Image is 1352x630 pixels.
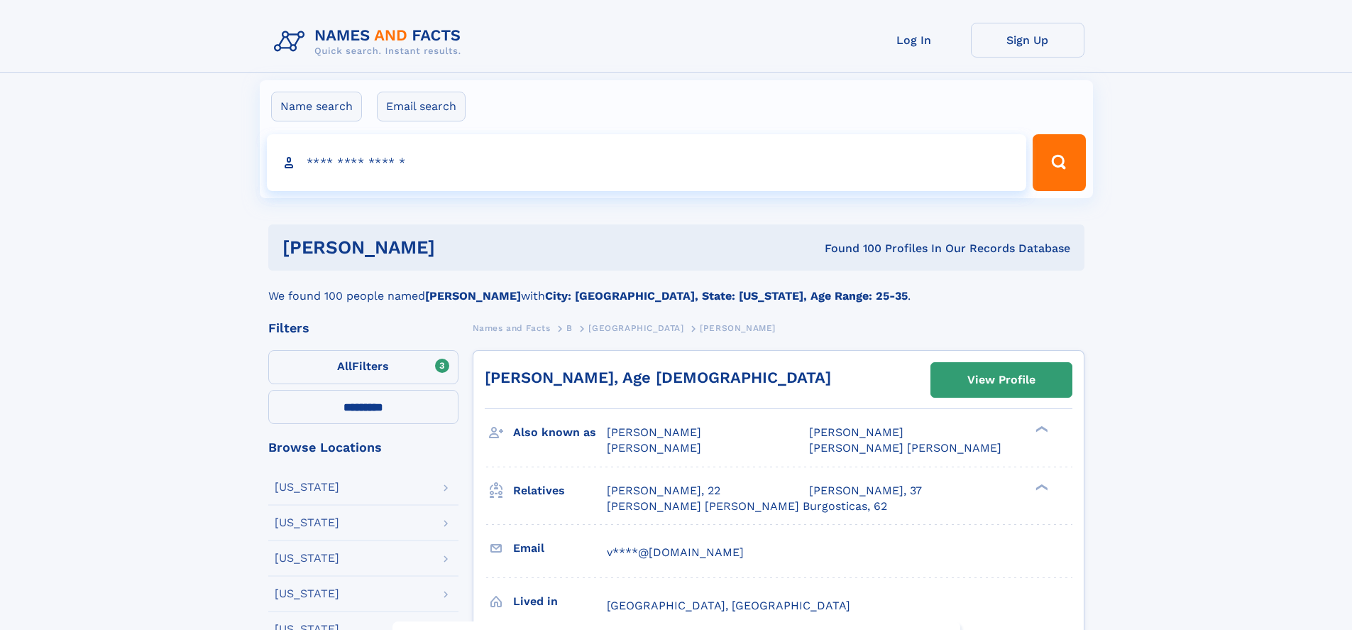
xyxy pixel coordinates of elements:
span: [GEOGRAPHIC_DATA], [GEOGRAPHIC_DATA] [607,599,850,612]
a: B [566,319,573,337]
h3: Also known as [513,420,607,445]
label: Name search [271,92,362,121]
label: Email search [377,92,466,121]
span: All [337,359,352,373]
img: Logo Names and Facts [268,23,473,61]
a: [PERSON_NAME], 37 [809,483,922,499]
span: [PERSON_NAME] [607,441,701,455]
div: We found 100 people named with . [268,271,1084,305]
h3: Relatives [513,479,607,503]
a: [PERSON_NAME], 22 [607,483,720,499]
a: View Profile [931,363,1072,397]
h3: Lived in [513,590,607,614]
div: ❯ [1032,425,1049,434]
a: Sign Up [971,23,1084,58]
div: [US_STATE] [275,588,339,599]
div: Browse Locations [268,441,458,454]
div: View Profile [967,364,1035,396]
span: [PERSON_NAME] [700,323,776,333]
h3: Email [513,536,607,560]
span: [PERSON_NAME] [PERSON_NAME] [809,441,1001,455]
span: [PERSON_NAME] [809,425,903,439]
div: Found 100 Profiles In Our Records Database [630,241,1070,256]
a: [GEOGRAPHIC_DATA] [588,319,683,337]
b: City: [GEOGRAPHIC_DATA], State: [US_STATE], Age Range: 25-35 [545,289,908,303]
input: search input [267,134,1027,191]
div: [US_STATE] [275,553,339,564]
a: [PERSON_NAME], Age [DEMOGRAPHIC_DATA] [485,369,831,386]
div: Filters [268,322,458,335]
span: B [566,323,573,333]
h1: [PERSON_NAME] [282,239,630,256]
div: [US_STATE] [275,517,339,528]
div: [US_STATE] [275,482,339,493]
a: [PERSON_NAME] [PERSON_NAME] Burgosticas, 62 [607,499,887,514]
button: Search Button [1033,134,1085,191]
a: Log In [857,23,971,58]
b: [PERSON_NAME] [425,289,521,303]
span: [PERSON_NAME] [607,425,701,439]
label: Filters [268,350,458,384]
a: Names and Facts [473,319,551,337]
div: ❯ [1032,482,1049,491]
span: [GEOGRAPHIC_DATA] [588,323,683,333]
